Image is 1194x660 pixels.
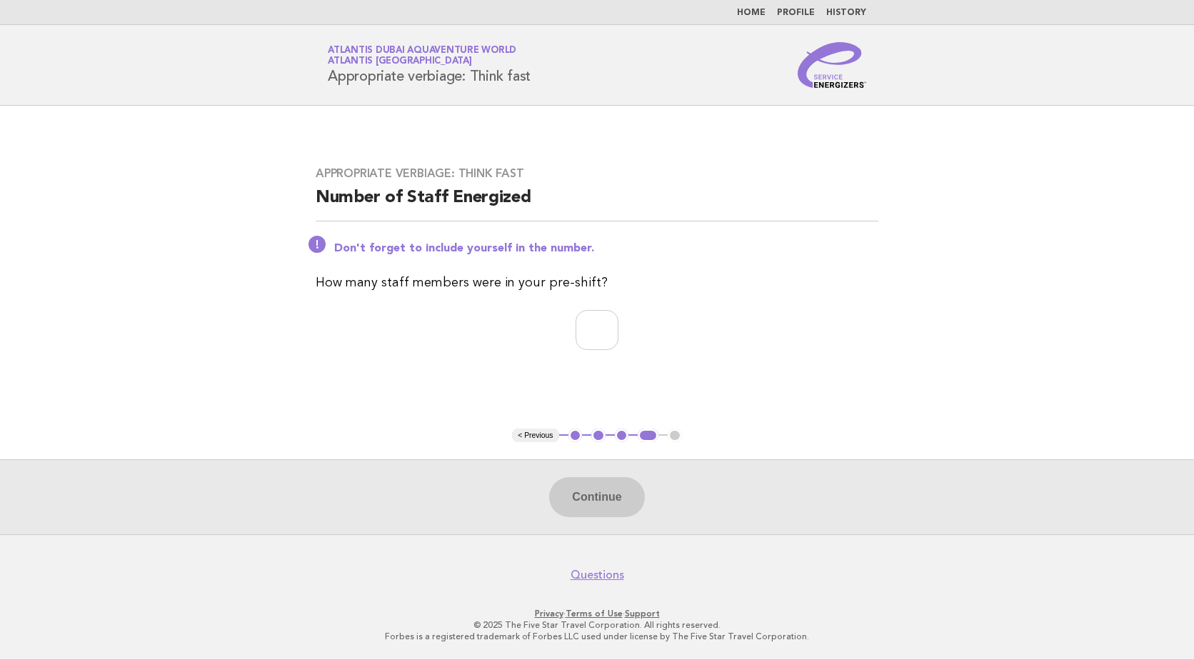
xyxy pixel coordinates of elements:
button: < Previous [512,429,558,443]
span: Atlantis [GEOGRAPHIC_DATA] [328,57,472,66]
p: Forbes is a registered trademark of Forbes LLC used under license by The Five Star Travel Corpora... [160,631,1034,642]
p: · · [160,608,1034,619]
a: Home [737,9,766,17]
img: Service Energizers [798,42,866,88]
a: Privacy [535,609,563,619]
a: History [826,9,866,17]
button: 2 [591,429,606,443]
button: 3 [615,429,629,443]
h3: Appropriate verbiage: Think fast [316,166,878,181]
button: 1 [568,429,583,443]
a: Questions [571,568,624,582]
p: How many staff members were in your pre-shift? [316,273,878,293]
button: 4 [638,429,658,443]
a: Support [625,609,660,619]
h2: Number of Staff Energized [316,186,878,221]
a: Profile [777,9,815,17]
p: Don't forget to include yourself in the number. [334,241,878,256]
a: Terms of Use [566,609,623,619]
p: © 2025 The Five Star Travel Corporation. All rights reserved. [160,619,1034,631]
h1: Appropriate verbiage: Think fast [328,46,531,84]
a: Atlantis Dubai Aquaventure WorldAtlantis [GEOGRAPHIC_DATA] [328,46,516,66]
